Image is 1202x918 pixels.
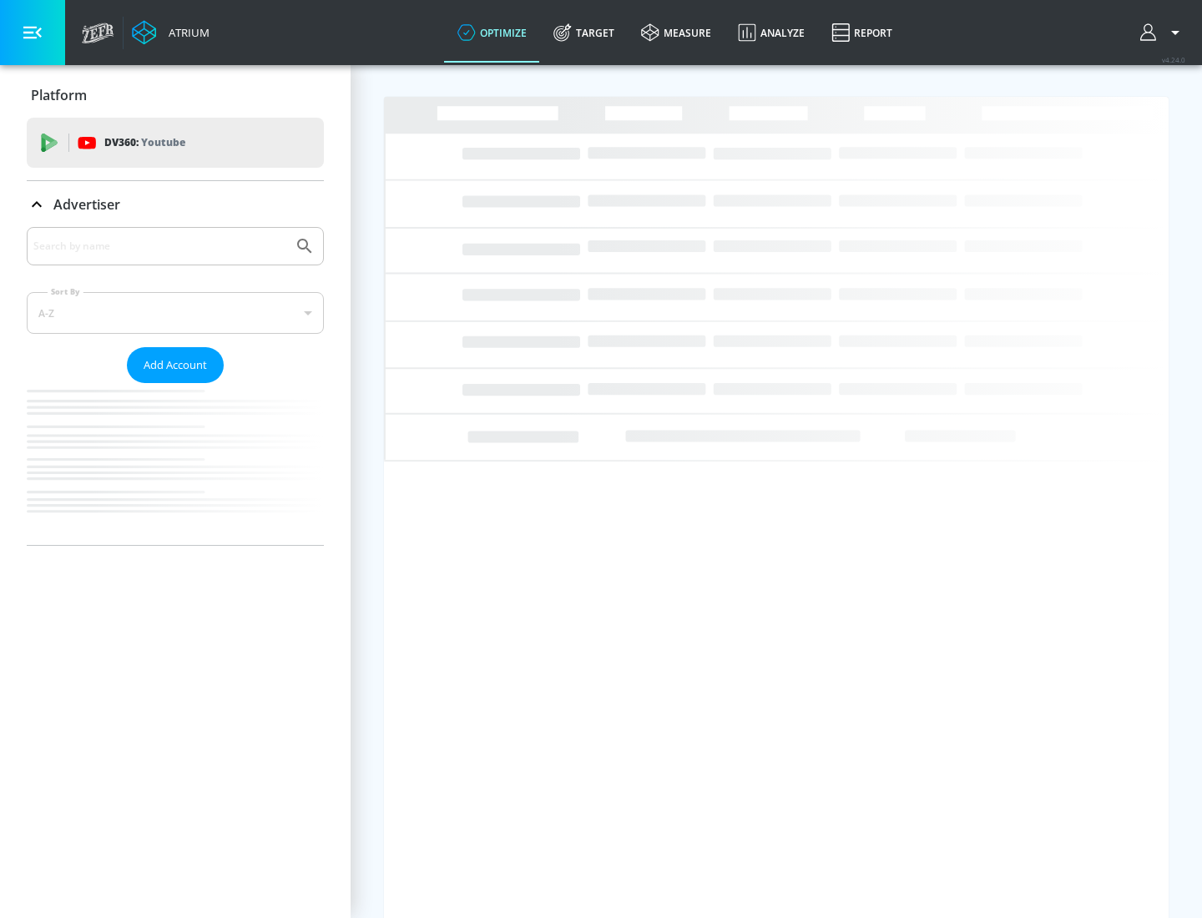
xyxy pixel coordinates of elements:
[27,118,324,168] div: DV360: Youtube
[628,3,725,63] a: measure
[141,134,185,151] p: Youtube
[33,235,286,257] input: Search by name
[27,292,324,334] div: A-Z
[144,356,207,375] span: Add Account
[31,86,87,104] p: Platform
[540,3,628,63] a: Target
[48,286,83,297] label: Sort By
[104,134,185,152] p: DV360:
[162,25,210,40] div: Atrium
[53,195,120,214] p: Advertiser
[1162,55,1185,64] span: v 4.24.0
[27,72,324,119] div: Platform
[818,3,906,63] a: Report
[27,227,324,545] div: Advertiser
[27,181,324,228] div: Advertiser
[444,3,540,63] a: optimize
[725,3,818,63] a: Analyze
[27,383,324,545] nav: list of Advertiser
[127,347,224,383] button: Add Account
[132,20,210,45] a: Atrium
